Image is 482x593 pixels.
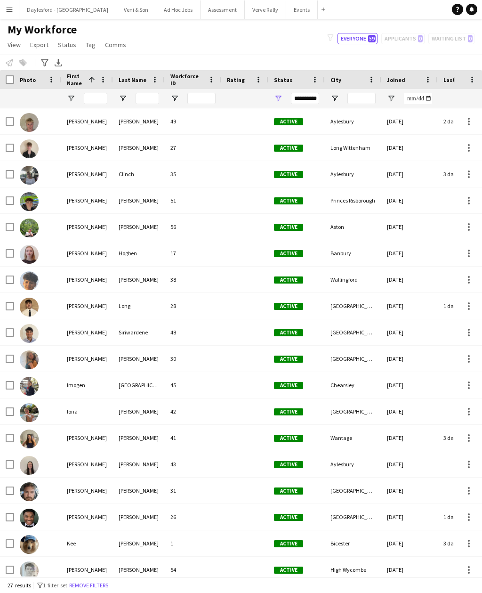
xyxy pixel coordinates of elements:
[61,161,113,187] div: [PERSON_NAME]
[387,94,395,103] button: Open Filter Menu
[274,540,303,547] span: Active
[20,350,39,369] img: Georgina Betts
[387,76,405,83] span: Joined
[113,267,165,292] div: [PERSON_NAME]
[330,94,339,103] button: Open Filter Menu
[381,161,438,187] div: [DATE]
[61,398,113,424] div: Iona
[274,435,303,442] span: Active
[61,267,113,292] div: [PERSON_NAME]
[105,41,126,49] span: Comms
[113,478,165,504] div: [PERSON_NAME]
[381,504,438,530] div: [DATE]
[165,557,221,583] div: 54
[347,93,376,104] input: City Filter Input
[274,408,303,415] span: Active
[381,267,438,292] div: [DATE]
[30,41,48,49] span: Export
[201,0,245,19] button: Assessment
[325,108,381,134] div: Aylesbury
[245,0,286,19] button: Verve Rally
[113,135,165,161] div: [PERSON_NAME]
[116,0,156,19] button: Veni & Son
[20,456,39,475] img: Jessica Taylor
[170,94,179,103] button: Open Filter Menu
[274,487,303,495] span: Active
[113,161,165,187] div: Clinch
[274,356,303,363] span: Active
[61,214,113,240] div: [PERSON_NAME]
[84,93,107,104] input: First Name Filter Input
[274,145,303,152] span: Active
[20,561,39,580] img: Lorant Kiraly
[381,214,438,240] div: [DATE]
[274,382,303,389] span: Active
[20,509,39,528] img: Joshua Mensah
[113,398,165,424] div: [PERSON_NAME]
[20,76,36,83] span: Photo
[325,135,381,161] div: Long Wittenham
[113,504,165,530] div: [PERSON_NAME]
[274,250,303,257] span: Active
[20,430,39,448] img: Jenny Dedman
[170,73,204,87] span: Workforce ID
[227,76,245,83] span: Rating
[165,267,221,292] div: 38
[274,94,282,103] button: Open Filter Menu
[58,41,76,49] span: Status
[381,372,438,398] div: [DATE]
[113,240,165,266] div: Hogben
[381,557,438,583] div: [DATE]
[165,214,221,240] div: 56
[86,41,96,49] span: Tag
[165,372,221,398] div: 45
[325,504,381,530] div: [GEOGRAPHIC_DATA]
[404,93,432,104] input: Joined Filter Input
[8,23,77,37] span: My Workforce
[113,187,165,213] div: [PERSON_NAME]
[61,135,113,161] div: [PERSON_NAME]
[325,346,381,372] div: [GEOGRAPHIC_DATA]
[20,377,39,396] img: Imogen Stratford
[187,93,216,104] input: Workforce ID Filter Input
[286,0,318,19] button: Events
[165,451,221,477] div: 43
[61,372,113,398] div: Imogen
[368,35,376,42] span: 59
[325,214,381,240] div: Aston
[53,57,64,68] app-action-btn: Export XLSX
[54,39,80,51] a: Status
[39,57,50,68] app-action-btn: Advanced filters
[325,372,381,398] div: Chearsley
[113,557,165,583] div: [PERSON_NAME]
[381,530,438,556] div: [DATE]
[325,425,381,451] div: Wantage
[113,214,165,240] div: [PERSON_NAME]
[274,76,292,83] span: Status
[82,39,99,51] a: Tag
[325,187,381,213] div: Princes Risborough
[20,403,39,422] img: Iona Fleminger
[165,504,221,530] div: 26
[61,293,113,319] div: [PERSON_NAME]
[8,41,21,49] span: View
[337,33,378,44] button: Everyone59
[274,171,303,178] span: Active
[61,319,113,345] div: [PERSON_NAME]
[274,461,303,468] span: Active
[20,113,39,132] img: Alexander Jones
[20,139,39,158] img: Benjamin Thompson
[20,166,39,185] img: Christina Clinch
[165,425,221,451] div: 41
[325,557,381,583] div: High Wycombe
[67,94,75,103] button: Open Filter Menu
[61,425,113,451] div: [PERSON_NAME]
[165,135,221,161] div: 27
[165,530,221,556] div: 1
[325,293,381,319] div: [GEOGRAPHIC_DATA]
[20,245,39,264] img: Elizabeth Hogben
[381,478,438,504] div: [DATE]
[113,346,165,372] div: [PERSON_NAME]
[119,94,127,103] button: Open Filter Menu
[165,240,221,266] div: 17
